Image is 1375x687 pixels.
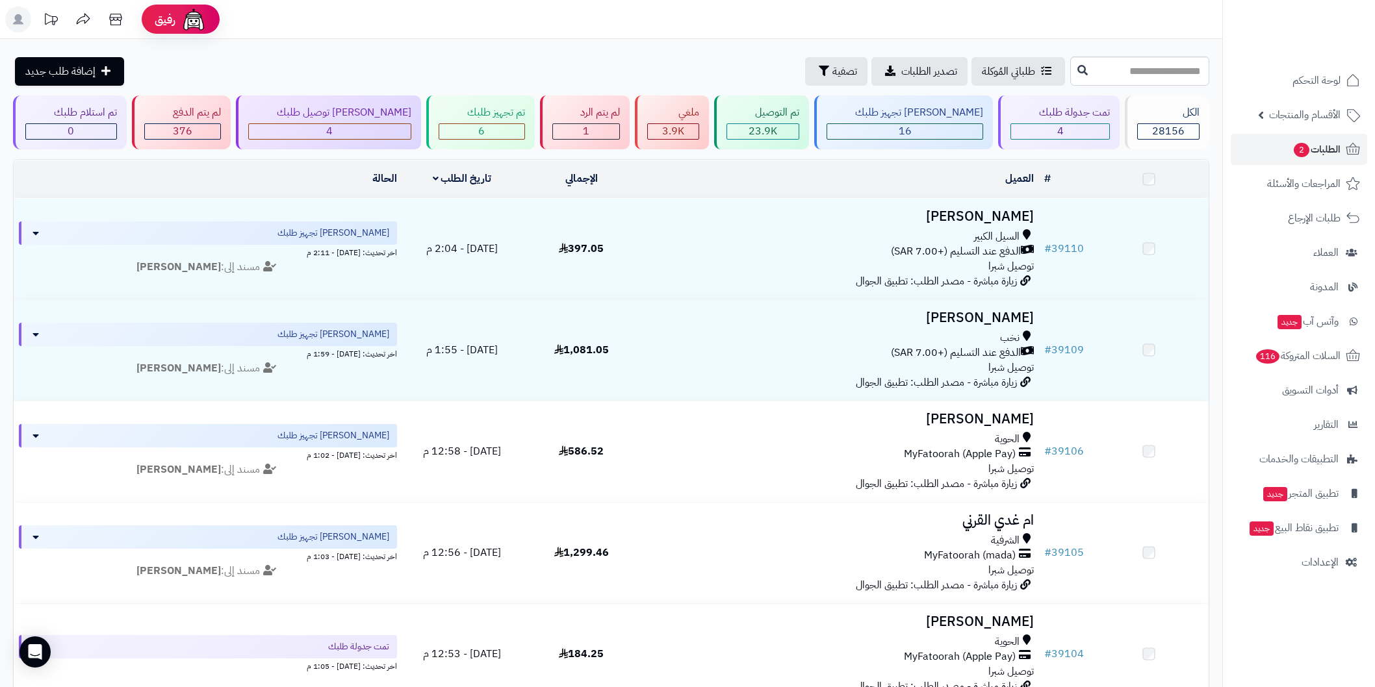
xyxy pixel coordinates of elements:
span: 4 [326,123,333,139]
span: [DATE] - 12:56 م [423,545,501,560]
a: تم تجهيز طلبك 6 [424,95,537,149]
span: المراجعات والأسئلة [1267,175,1341,193]
span: توصيل شبرا [988,360,1034,375]
a: تمت جدولة طلبك 4 [996,95,1122,149]
div: تم تجهيز طلبك [439,105,525,120]
span: الحوية [995,634,1020,649]
div: 4 [1011,124,1109,139]
span: الدفع عند التسليم (+7.00 SAR) [891,244,1021,259]
div: لم يتم الدفع [144,105,221,120]
h3: ام غدي القرني [647,513,1034,528]
span: 1,081.05 [554,342,609,358]
a: إضافة طلب جديد [15,57,124,86]
span: العملاء [1313,244,1339,262]
span: توصيل شبرا [988,664,1034,679]
span: 1 [583,123,589,139]
a: طلباتي المُوكلة [971,57,1065,86]
a: الإجمالي [565,171,598,186]
span: طلباتي المُوكلة [982,64,1035,79]
strong: [PERSON_NAME] [136,360,221,376]
img: ai-face.png [181,6,207,32]
a: تطبيق نقاط البيعجديد [1231,512,1367,543]
a: تاريخ الطلب [433,171,492,186]
span: [PERSON_NAME] تجهيز طلبك [277,531,389,543]
div: Open Intercom Messenger [19,636,51,668]
a: وآتس آبجديد [1231,306,1367,337]
div: 6 [439,124,524,139]
h3: [PERSON_NAME] [647,614,1034,629]
a: الحالة [372,171,397,186]
span: MyFatoorah (mada) [924,548,1016,563]
span: لوحة التحكم [1292,71,1341,90]
span: 16 [899,123,912,139]
strong: [PERSON_NAME] [136,259,221,275]
a: تطبيق المتجرجديد [1231,478,1367,509]
div: لم يتم الرد [552,105,621,120]
span: توصيل شبرا [988,258,1034,274]
span: [DATE] - 2:04 م [426,241,498,256]
span: # [1044,646,1051,662]
strong: [PERSON_NAME] [136,462,221,477]
span: 2 [1293,142,1310,158]
span: زيارة مباشرة - مصدر الطلب: تطبيق الجوال [856,476,1017,492]
a: لم يتم الدفع 376 [129,95,233,149]
div: مسند إلى: [9,462,407,477]
div: اخر تحديث: [DATE] - 1:02 م [19,447,397,461]
a: السلات المتروكة116 [1231,340,1367,371]
div: ملغي [647,105,699,120]
a: الكل28156 [1122,95,1212,149]
span: رفيق [155,12,175,27]
span: إضافة طلب جديد [25,64,96,79]
span: 4 [1057,123,1064,139]
a: تصدير الطلبات [871,57,968,86]
div: مسند إلى: [9,564,407,579]
button: تصفية [805,57,867,86]
span: 3.9K [662,123,684,139]
a: طلبات الإرجاع [1231,203,1367,234]
a: #39104 [1044,646,1084,662]
a: المدونة [1231,271,1367,303]
span: نخب [1000,331,1020,345]
a: العملاء [1231,237,1367,268]
div: [PERSON_NAME] تجهيز طلبك [827,105,983,120]
a: [PERSON_NAME] تجهيز طلبك 16 [812,95,996,149]
span: تمت جدولة طلبك [328,640,389,653]
div: 4 [249,124,411,139]
span: # [1044,241,1051,256]
a: تحديثات المنصة [34,6,67,36]
span: [PERSON_NAME] تجهيز طلبك [277,429,389,442]
div: تم استلام طلبك [25,105,117,120]
span: [DATE] - 1:55 م [426,342,498,358]
a: لوحة التحكم [1231,65,1367,96]
a: #39109 [1044,342,1084,358]
a: [PERSON_NAME] توصيل طلبك 4 [233,95,424,149]
div: تم التوصيل [726,105,799,120]
span: توصيل شبرا [988,562,1034,578]
span: زيارة مباشرة - مصدر الطلب: تطبيق الجوال [856,577,1017,593]
span: السيل الكبير [974,229,1020,244]
a: تم استلام طلبك 0 [10,95,129,149]
a: تم التوصيل 23.9K [712,95,812,149]
span: MyFatoorah (Apple Pay) [904,649,1016,664]
span: الدفع عند التسليم (+7.00 SAR) [891,345,1021,360]
span: الشرفية [991,533,1020,548]
div: اخر تحديث: [DATE] - 1:05 م [19,658,397,672]
span: طلبات الإرجاع [1288,209,1341,227]
span: تصدير الطلبات [901,64,957,79]
span: 397.05 [559,241,604,256]
div: اخر تحديث: [DATE] - 1:03 م [19,549,397,562]
span: 23.9K [749,123,777,139]
span: 184.25 [559,646,604,662]
a: التطبيقات والخدمات [1231,443,1367,475]
span: أدوات التسويق [1282,381,1339,399]
a: #39106 [1044,443,1084,459]
div: الكل [1137,105,1200,120]
span: زيارة مباشرة - مصدر الطلب: تطبيق الجوال [856,375,1017,390]
a: لم يتم الرد 1 [537,95,633,149]
span: التقارير [1314,416,1339,434]
div: اخر تحديث: [DATE] - 2:11 م [19,245,397,258]
h3: [PERSON_NAME] [647,310,1034,325]
div: 1 [553,124,620,139]
span: 0 [68,123,74,139]
a: المراجعات والأسئلة [1231,168,1367,199]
